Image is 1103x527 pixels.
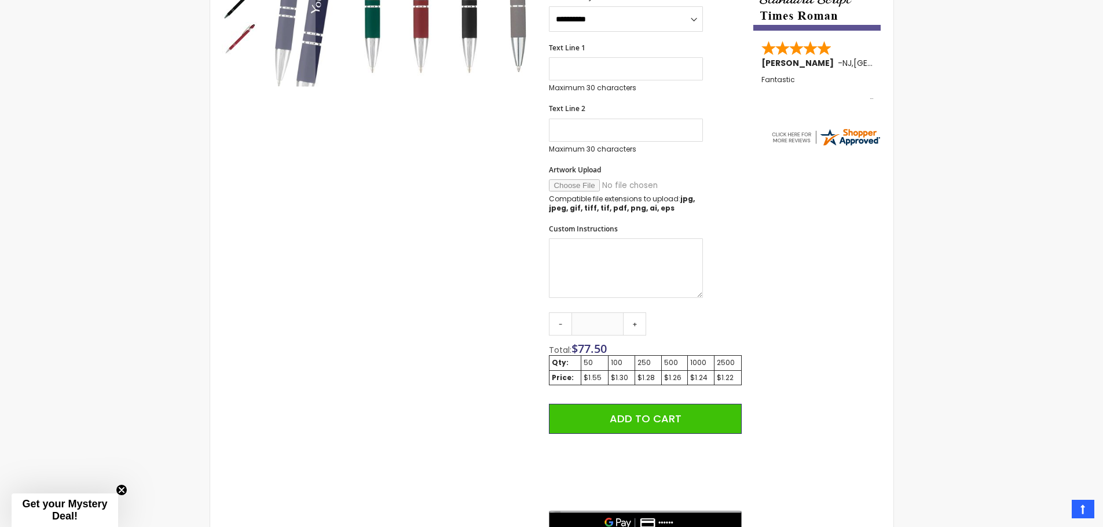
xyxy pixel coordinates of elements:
[761,57,838,69] span: [PERSON_NAME]
[549,224,618,234] span: Custom Instructions
[664,358,686,367] div: 500
[549,194,695,213] strong: jpg, jpeg, gif, tiff, tif, pdf, png, ai, eps
[549,312,572,336] a: -
[664,373,686,382] div: $1.26
[658,519,673,527] text: ••••••
[12,493,118,527] div: Get your Mystery Deal!Close teaser
[584,373,606,382] div: $1.55
[549,145,703,154] p: Maximum 30 characters
[578,341,607,356] span: 77.50
[552,358,569,367] strong: Qty:
[717,373,739,382] div: $1.22
[623,312,646,336] a: +
[584,358,606,367] div: 50
[838,57,939,69] span: - ,
[610,411,681,426] span: Add to Cart
[1072,500,1094,518] a: Top
[552,373,574,382] strong: Price:
[549,83,703,93] p: Maximum 30 characters
[637,358,659,367] div: 250
[637,373,659,382] div: $1.28
[549,443,741,503] iframe: PayPal
[690,358,712,367] div: 1000
[611,373,632,382] div: $1.30
[549,104,585,113] span: Text Line 2
[770,127,881,148] img: 4pens.com widget logo
[611,358,632,367] div: 100
[717,358,739,367] div: 2500
[549,344,571,356] span: Total:
[549,194,703,213] p: Compatible file extensions to upload:
[571,341,607,356] span: $
[22,498,107,522] span: Get your Mystery Deal!
[842,57,852,69] span: NJ
[549,165,601,175] span: Artwork Upload
[116,484,127,496] button: Close teaser
[549,43,585,53] span: Text Line 1
[761,76,874,101] div: Fantastic
[690,373,712,382] div: $1.24
[853,57,939,69] span: [GEOGRAPHIC_DATA]
[222,21,256,57] div: Custom Soft Touch Metal Pen - Stylus Top
[549,404,741,434] button: Add to Cart
[222,22,256,57] img: Custom Soft Touch Metal Pen - Stylus Top
[770,140,881,150] a: 4pens.com certificate URL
